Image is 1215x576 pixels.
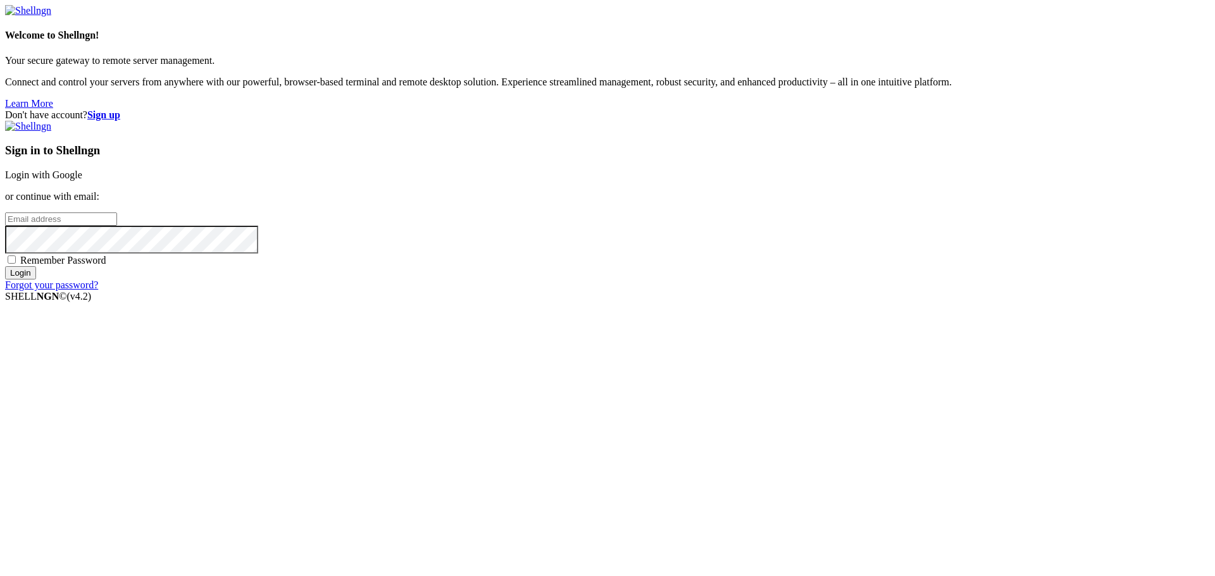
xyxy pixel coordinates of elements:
a: Learn More [5,98,53,109]
p: Connect and control your servers from anywhere with our powerful, browser-based terminal and remo... [5,77,1210,88]
h4: Welcome to Shellngn! [5,30,1210,41]
span: 4.2.0 [67,291,92,302]
div: Don't have account? [5,109,1210,121]
input: Login [5,266,36,279]
a: Login with Google [5,169,82,180]
span: Remember Password [20,255,106,266]
span: SHELL © [5,291,91,302]
a: Forgot your password? [5,279,98,290]
h3: Sign in to Shellngn [5,144,1210,157]
a: Sign up [87,109,120,120]
img: Shellngn [5,5,51,16]
p: or continue with email: [5,191,1210,202]
img: Shellngn [5,121,51,132]
input: Remember Password [8,255,16,264]
p: Your secure gateway to remote server management. [5,55,1210,66]
b: NGN [37,291,59,302]
input: Email address [5,212,117,226]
